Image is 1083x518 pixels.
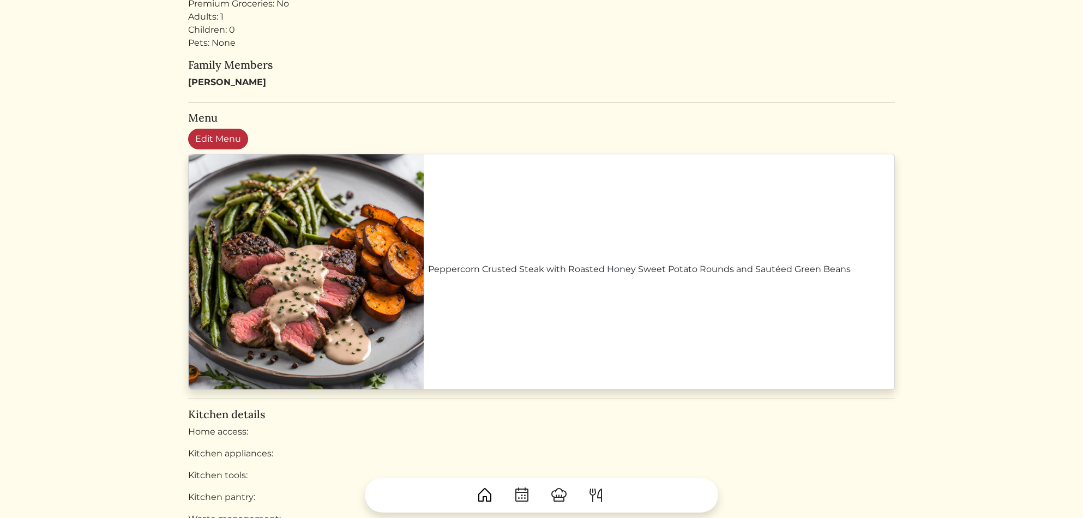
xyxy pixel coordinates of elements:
h5: Kitchen details [188,408,895,421]
img: ForkKnife-55491504ffdb50bab0c1e09e7649658475375261d09fd45db06cec23bce548bf.svg [587,486,605,504]
a: Edit Menu [188,129,248,149]
div: Home access: [188,425,895,438]
strong: [PERSON_NAME] [188,77,266,87]
img: CalendarDots-5bcf9d9080389f2a281d69619e1c85352834be518fbc73d9501aef674afc0d57.svg [513,486,531,504]
h5: Family Members [188,58,895,71]
h5: Menu [188,111,895,124]
img: House-9bf13187bcbb5817f509fe5e7408150f90897510c4275e13d0d5fca38e0b5951.svg [476,486,494,504]
div: Kitchen appliances: [188,447,895,460]
img: ChefHat-a374fb509e4f37eb0702ca99f5f64f3b6956810f32a249b33092029f8484b388.svg [550,486,568,504]
a: Peppercorn Crusted Steak with Roasted Honey Sweet Potato Rounds and Sautéed Green Beans [428,263,890,276]
div: Adults: 1 Children: 0 Pets: None [188,10,895,50]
